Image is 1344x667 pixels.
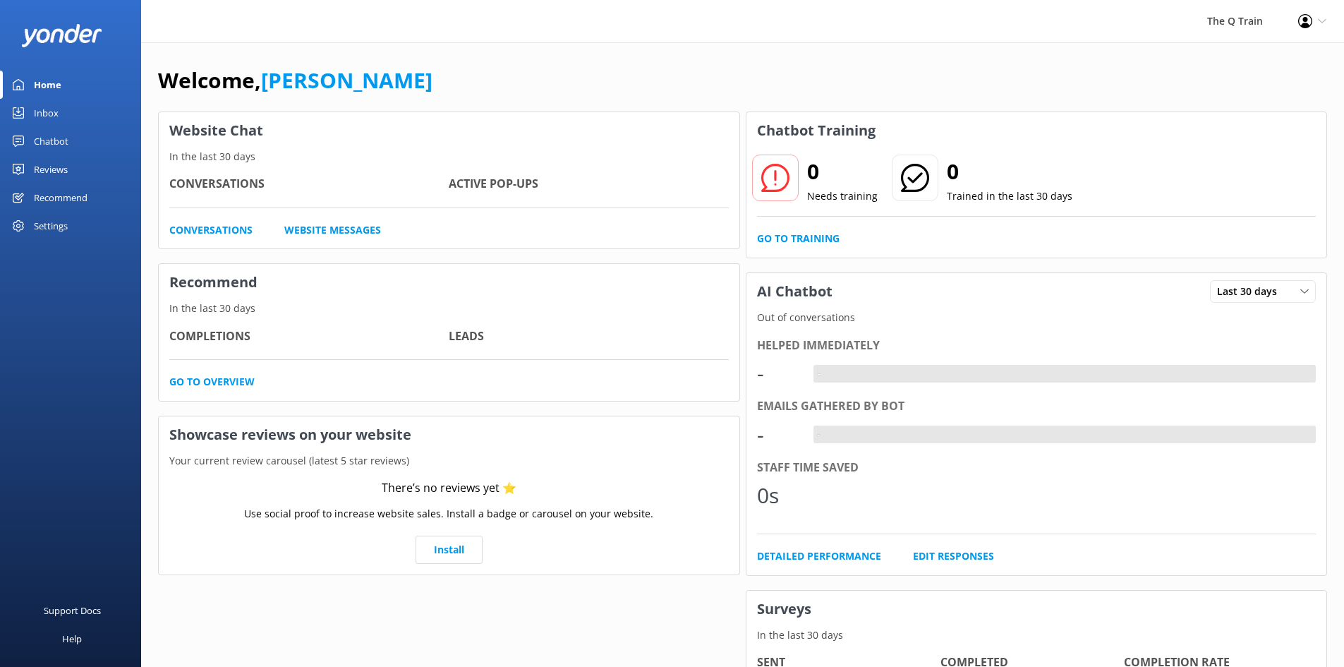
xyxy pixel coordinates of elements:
[34,212,68,240] div: Settings
[169,222,253,238] a: Conversations
[813,365,824,383] div: -
[34,127,68,155] div: Chatbot
[807,188,878,204] p: Needs training
[913,548,994,564] a: Edit Responses
[169,328,449,346] h4: Completions
[757,479,799,512] div: 0s
[261,66,432,95] a: [PERSON_NAME]
[757,548,881,564] a: Detailed Performance
[1217,284,1285,299] span: Last 30 days
[159,264,739,301] h3: Recommend
[169,175,449,193] h4: Conversations
[169,374,255,390] a: Go to overview
[757,418,799,452] div: -
[416,536,483,564] a: Install
[159,112,739,149] h3: Website Chat
[813,426,824,444] div: -
[757,356,799,390] div: -
[947,188,1072,204] p: Trained in the last 30 days
[746,273,843,310] h3: AI Chatbot
[62,625,82,653] div: Help
[34,184,87,212] div: Recommend
[746,591,1327,627] h3: Surveys
[746,112,886,149] h3: Chatbot Training
[44,596,101,625] div: Support Docs
[244,506,653,522] p: Use social proof to increase website sales. Install a badge or carousel on your website.
[449,328,728,346] h4: Leads
[757,397,1316,416] div: Emails gathered by bot
[807,155,878,188] h2: 0
[159,149,739,164] p: In the last 30 days
[757,337,1316,355] div: Helped immediately
[449,175,728,193] h4: Active Pop-ups
[34,155,68,184] div: Reviews
[159,301,739,316] p: In the last 30 days
[947,155,1072,188] h2: 0
[34,71,61,99] div: Home
[757,231,840,246] a: Go to Training
[159,453,739,469] p: Your current review carousel (latest 5 star reviews)
[382,479,516,498] div: There’s no reviews yet ⭐
[757,459,1316,477] div: Staff time saved
[21,24,102,47] img: yonder-white-logo.png
[159,416,739,453] h3: Showcase reviews on your website
[284,222,381,238] a: Website Messages
[158,64,432,97] h1: Welcome,
[746,310,1327,325] p: Out of conversations
[34,99,59,127] div: Inbox
[746,627,1327,643] p: In the last 30 days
